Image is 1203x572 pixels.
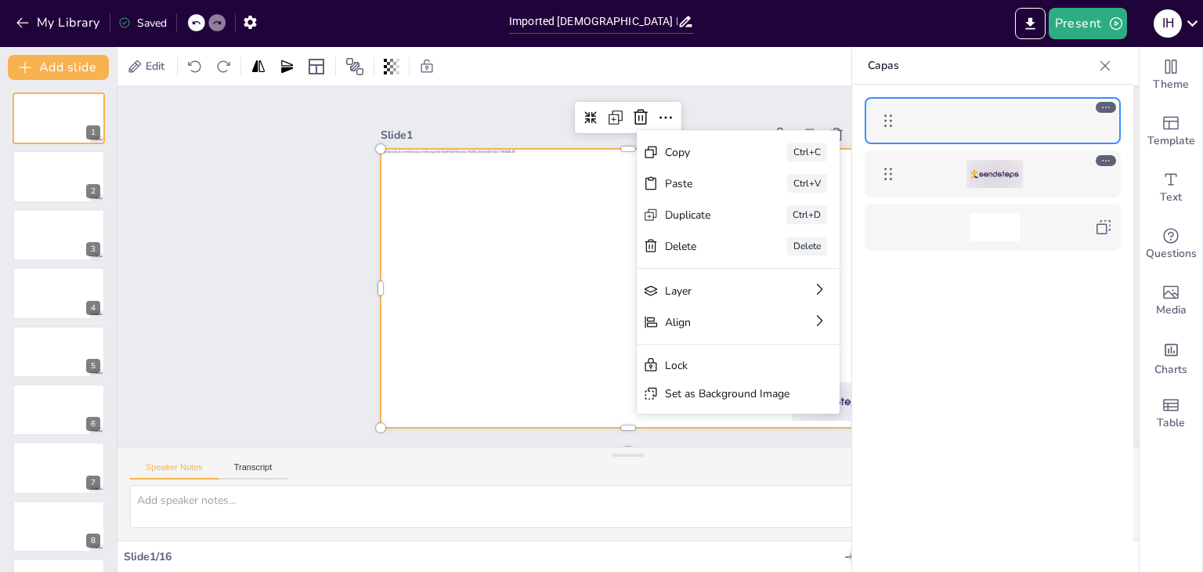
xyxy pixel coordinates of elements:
button: Transcript [219,462,288,480]
div: 7 [13,442,105,494]
div: 2 [13,150,105,202]
div: Duplicate [762,340,840,378]
span: Questions [1146,245,1197,262]
div: Change the overall theme [1140,47,1202,103]
div: Slide 1 / 16 [124,549,845,564]
span: Edit [143,59,168,74]
div: Copy [781,281,860,319]
div: 1 [13,92,105,144]
button: Export to PowerPoint [1015,8,1046,39]
span: Template [1147,132,1195,150]
div: https://api.sendsteps.com/image/0a5ab66d09bcdec16c86c19adc8c94b725688439 [865,97,1121,144]
div: https://cdn.sendsteps.com/images/logo/sendsteps_logo_white.pnghttps://cdn.sendsteps.com/images/lo... [865,150,1121,197]
span: Position [345,57,364,76]
div: Slide 1 [431,57,746,172]
div: Add ready made slides [1140,103,1202,160]
div: 6 [86,417,100,431]
div: 3 [86,242,100,256]
div: Layer [739,412,840,458]
div: 4 [13,267,105,319]
div: Saved [118,16,167,31]
div: 6 [13,384,105,436]
div: Add text boxes [1140,160,1202,216]
button: Speaker Notes [130,462,219,480]
input: Insert title [509,10,677,33]
div: 2 [86,184,100,198]
div: Add images, graphics, shapes or video [1140,273,1202,329]
font: Capas [868,58,899,73]
div: 5 [86,359,100,373]
div: 5 [13,326,105,378]
div: I H [1154,9,1182,38]
button: Present [1049,8,1127,39]
div: Layout [304,54,329,79]
div: Add charts and graphs [1140,329,1202,386]
span: Text [1160,189,1182,206]
span: Media [1156,302,1187,319]
div: 7 [86,476,100,490]
div: Paste [771,310,851,349]
div: 3 [13,209,105,261]
button: Add slide [8,55,109,80]
button: My Library [12,10,107,35]
span: Charts [1154,361,1187,378]
span: Theme [1153,76,1189,93]
span: Table [1157,415,1185,432]
div: Get real-time input from your audience [1140,216,1202,273]
div: Delete [752,370,831,408]
div: Add a table [1140,386,1202,442]
div: 8 [86,534,100,548]
div: 4 [86,301,100,315]
button: I H [1154,8,1182,39]
div: 1 [86,125,100,139]
div: 8 [13,501,105,552]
